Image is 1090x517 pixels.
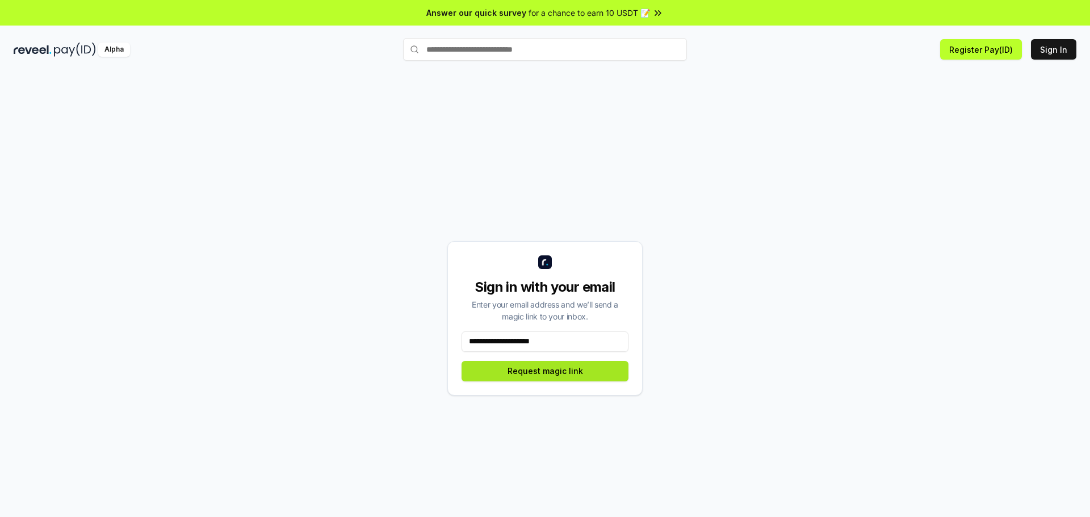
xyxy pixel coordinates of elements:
img: logo_small [538,255,552,269]
div: Alpha [98,43,130,57]
div: Sign in with your email [462,278,628,296]
button: Request magic link [462,361,628,381]
div: Enter your email address and we’ll send a magic link to your inbox. [462,299,628,322]
button: Sign In [1031,39,1076,60]
button: Register Pay(ID) [940,39,1022,60]
img: pay_id [54,43,96,57]
span: for a chance to earn 10 USDT 📝 [529,7,650,19]
img: reveel_dark [14,43,52,57]
span: Answer our quick survey [426,7,526,19]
